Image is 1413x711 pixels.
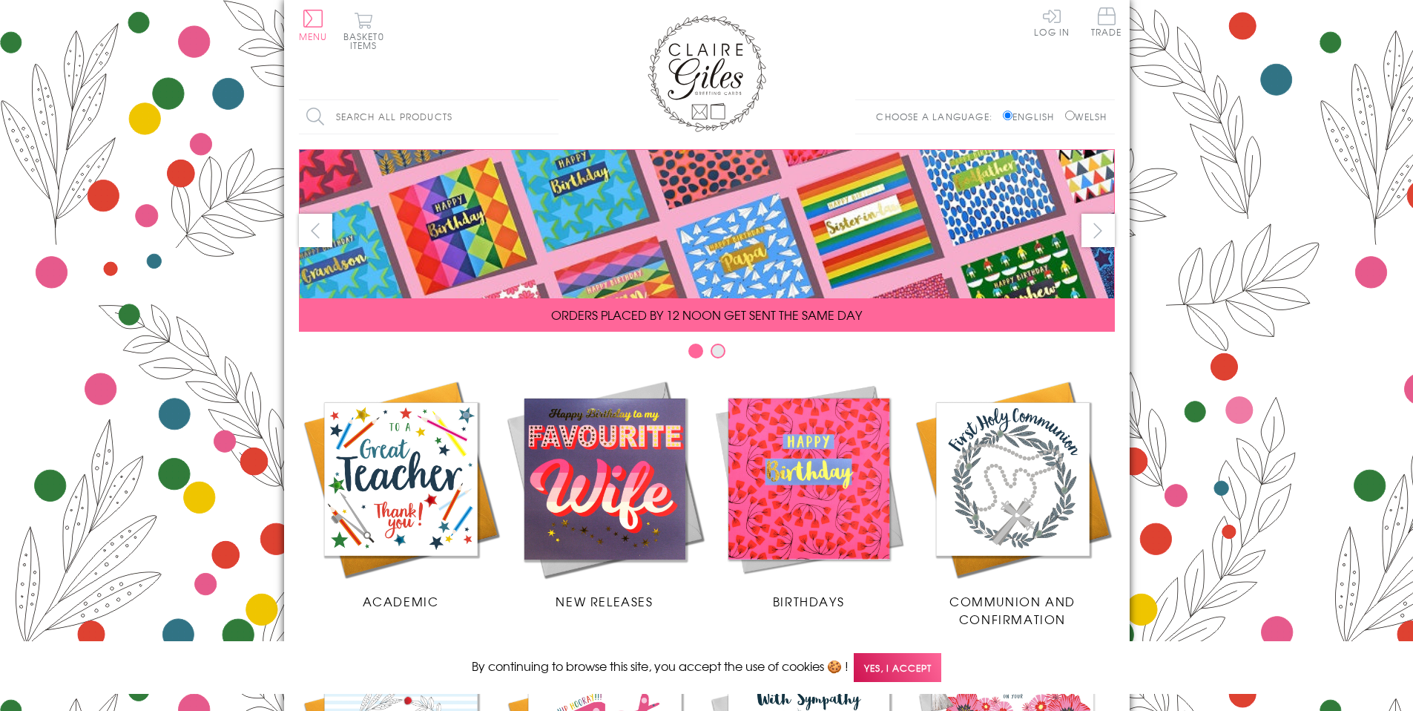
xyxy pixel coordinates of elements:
[299,30,328,43] span: Menu
[1003,110,1061,123] label: English
[299,343,1115,366] div: Carousel Pagination
[648,15,766,132] img: Claire Giles Greetings Cards
[551,306,862,324] span: ORDERS PLACED BY 12 NOON GET SENT THE SAME DAY
[1065,110,1107,123] label: Welsh
[556,592,653,610] span: New Releases
[711,344,725,358] button: Carousel Page 2
[299,100,559,134] input: Search all products
[350,30,384,52] span: 0 items
[876,110,1000,123] p: Choose a language:
[949,592,1076,628] span: Communion and Confirmation
[1034,7,1070,36] a: Log In
[1091,7,1122,39] a: Trade
[707,377,911,610] a: Birthdays
[299,10,328,41] button: Menu
[1091,7,1122,36] span: Trade
[343,12,384,50] button: Basket0 items
[544,100,559,134] input: Search
[773,592,844,610] span: Birthdays
[363,592,439,610] span: Academic
[1003,111,1012,120] input: English
[299,214,332,247] button: prev
[911,377,1115,628] a: Communion and Confirmation
[1065,111,1075,120] input: Welsh
[299,377,503,610] a: Academic
[1081,214,1115,247] button: next
[503,377,707,610] a: New Releases
[854,653,941,682] span: Yes, I accept
[688,344,703,358] button: Carousel Page 1 (Current Slide)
